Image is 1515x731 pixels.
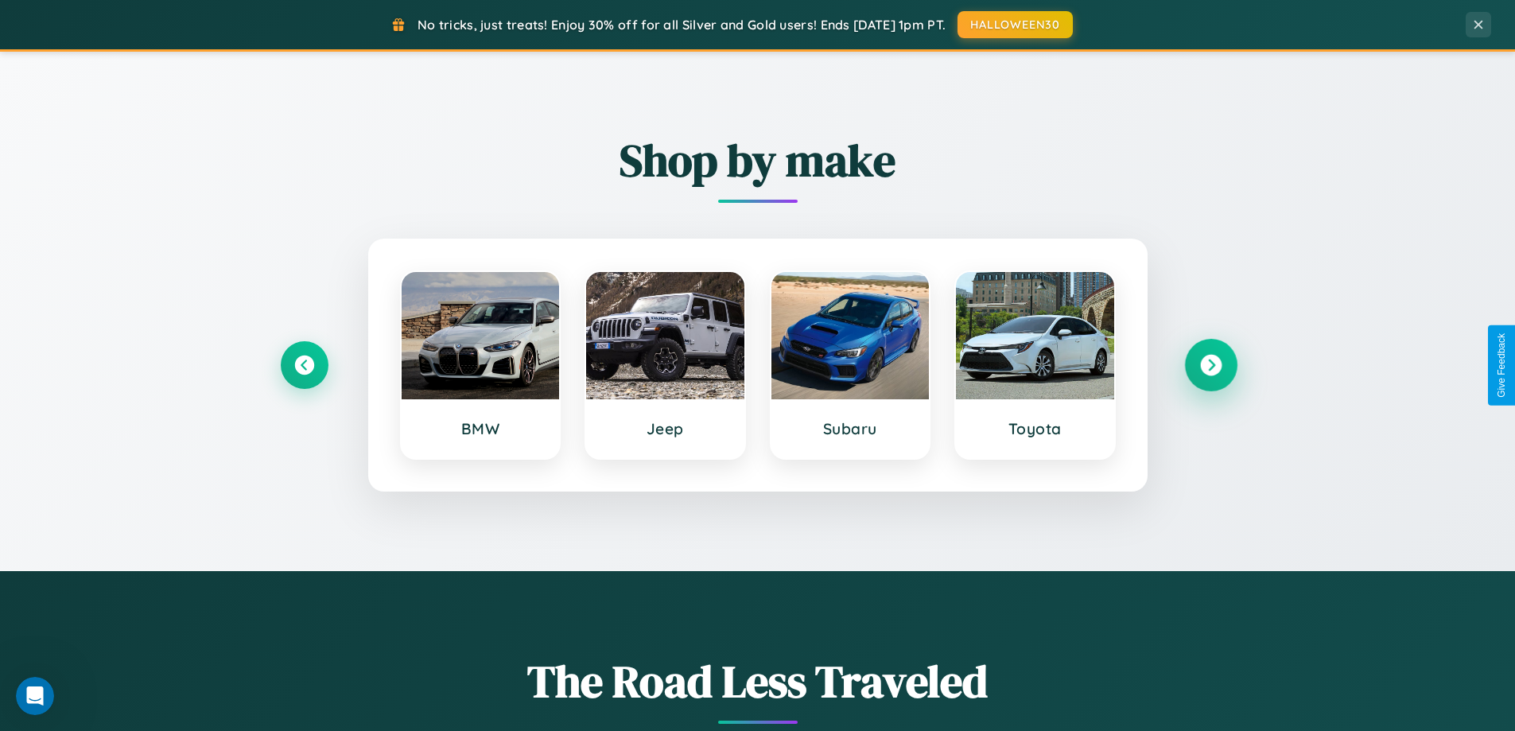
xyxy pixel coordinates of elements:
h3: BMW [418,419,544,438]
h3: Subaru [787,419,914,438]
iframe: Intercom live chat [16,677,54,715]
div: Give Feedback [1496,333,1507,398]
h3: Jeep [602,419,728,438]
span: No tricks, just treats! Enjoy 30% off for all Silver and Gold users! Ends [DATE] 1pm PT. [418,17,946,33]
h1: The Road Less Traveled [281,651,1235,712]
button: HALLOWEEN30 [958,11,1073,38]
h3: Toyota [972,419,1098,438]
h2: Shop by make [281,130,1235,191]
